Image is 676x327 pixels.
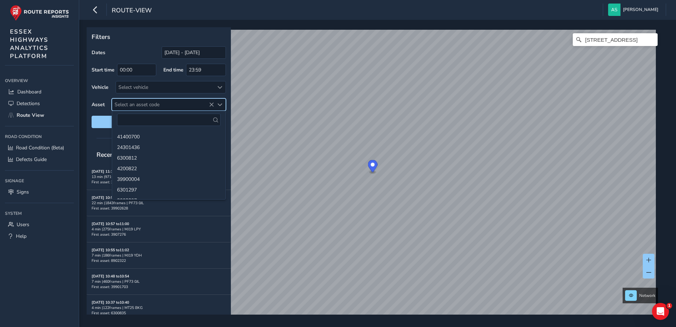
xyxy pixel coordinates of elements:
[116,81,214,93] div: Select vehicle
[16,233,27,240] span: Help
[92,32,226,41] p: Filters
[112,152,226,163] li: 6300812
[17,100,40,107] span: Detections
[666,303,672,309] span: 1
[92,101,105,108] label: Asset
[5,219,74,230] a: Users
[112,131,226,142] li: 41400700
[92,67,115,73] label: Start time
[92,305,226,310] div: 4 min | 122 frames | MT25 BKG
[214,99,226,110] div: Select an asset code
[92,226,226,232] div: 4 min | 275 frames | MJ19 LPY
[608,4,620,16] img: diamond-layout
[112,142,226,152] li: 24301436
[92,258,126,263] span: First asset: 8902322
[112,184,226,195] li: 6301297
[573,33,658,46] input: Search
[16,156,47,163] span: Defects Guide
[92,253,226,258] div: 7 min | 186 frames | MJ19 YDH
[5,186,74,198] a: Signs
[5,142,74,154] a: Road Condition (Beta)
[89,30,656,323] canvas: Map
[112,163,226,173] li: 4200822
[92,174,226,179] div: 13 min | 971 frames | MJ19 LPY
[92,300,129,305] strong: [DATE] 10:37 to 10:40
[16,144,64,151] span: Road Condition (Beta)
[623,4,658,16] span: [PERSON_NAME]
[92,200,226,206] div: 22 min | 1843 frames | PF73 0JL
[17,189,29,195] span: Signs
[608,4,661,16] button: [PERSON_NAME]
[112,6,152,16] span: route-view
[97,119,221,125] span: Reset filters
[5,86,74,98] a: Dashboard
[17,112,44,119] span: Route View
[5,109,74,121] a: Route View
[92,279,226,284] div: 7 min | 460 frames | PF73 0JL
[92,49,105,56] label: Dates
[5,75,74,86] div: Overview
[92,284,128,289] span: First asset: 39901703
[368,160,378,174] div: Map marker
[92,116,226,128] button: Reset filters
[5,230,74,242] a: Help
[652,303,669,320] iframe: Intercom live chat
[163,67,183,73] label: End time
[10,28,48,60] span: ESSEX HIGHWAYS ANALYTICS PLATFORM
[92,195,129,200] strong: [DATE] 10:57 to 11:19
[92,206,128,211] span: First asset: 39902628
[112,99,214,110] span: Select an asset code
[92,179,126,185] span: First asset: 3907349
[5,131,74,142] div: Road Condition
[17,88,41,95] span: Dashboard
[10,5,69,21] img: rr logo
[5,154,74,165] a: Defects Guide
[5,98,74,109] a: Detections
[92,145,136,164] span: Recent trips
[112,195,226,205] li: 2002397
[92,221,129,226] strong: [DATE] 10:57 to 11:00
[92,310,126,316] span: First asset: 6300835
[92,169,129,174] strong: [DATE] 11:10 to 11:22
[92,84,109,91] label: Vehicle
[5,176,74,186] div: Signage
[92,247,129,253] strong: [DATE] 10:55 to 11:02
[17,221,29,228] span: Users
[639,293,655,298] span: Network
[112,173,226,184] li: 39900004
[5,208,74,219] div: System
[92,232,126,237] span: First asset: 3907276
[92,274,129,279] strong: [DATE] 10:48 to 10:54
